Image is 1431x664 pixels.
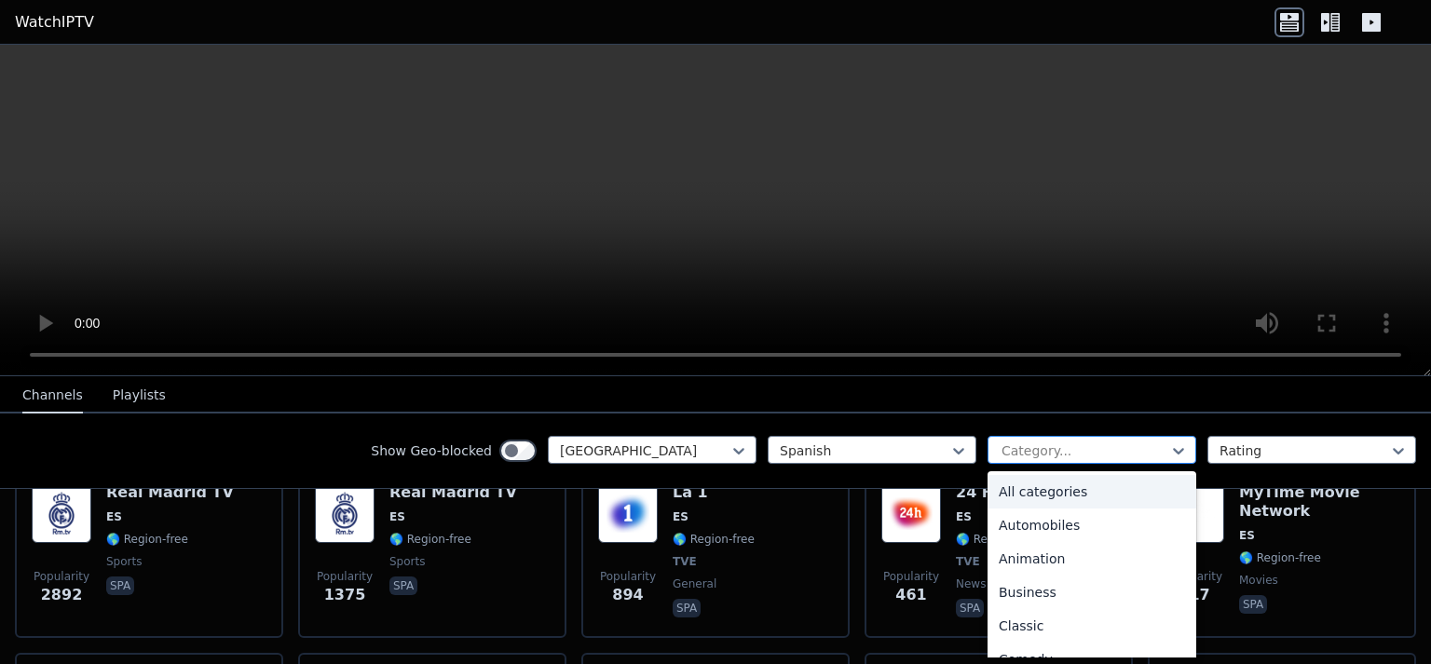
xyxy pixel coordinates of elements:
[956,509,972,524] span: ES
[32,483,91,543] img: Real Madrid TV
[956,599,984,617] p: spa
[389,532,471,547] span: 🌎 Region-free
[41,584,83,606] span: 2892
[612,584,643,606] span: 894
[1239,573,1278,588] span: movies
[1239,528,1255,543] span: ES
[673,599,701,617] p: spa
[988,609,1196,643] div: Classic
[883,569,939,584] span: Popularity
[988,576,1196,609] div: Business
[389,576,417,595] p: spa
[15,11,94,34] a: WatchIPTV
[113,378,166,413] button: Playlists
[324,584,366,606] span: 1375
[895,584,926,606] span: 461
[673,576,716,591] span: general
[988,542,1196,576] div: Animation
[598,483,658,543] img: La 1
[22,378,83,413] button: Channels
[389,509,405,524] span: ES
[956,483,1038,502] h6: 24 Horas
[371,441,492,460] label: Show Geo-blocked
[106,483,234,502] h6: Real Madrid TV
[988,475,1196,508] div: All categories
[106,532,188,547] span: 🌎 Region-free
[988,508,1196,542] div: Automobiles
[673,483,755,502] h6: La 1
[106,554,142,569] span: sports
[673,554,697,569] span: TVE
[1239,483,1399,521] h6: MyTime Movie Network
[956,576,986,591] span: news
[600,569,656,584] span: Popularity
[1239,550,1321,565] span: 🌎 Region-free
[315,483,375,543] img: Real Madrid TV
[317,569,373,584] span: Popularity
[673,509,688,524] span: ES
[106,576,134,595] p: spa
[956,554,980,569] span: TVE
[34,569,89,584] span: Popularity
[389,483,517,502] h6: Real Madrid TV
[1239,595,1267,614] p: spa
[673,532,755,547] span: 🌎 Region-free
[956,532,1038,547] span: 🌎 Region-free
[106,509,122,524] span: ES
[881,483,941,543] img: 24 Horas
[389,554,425,569] span: sports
